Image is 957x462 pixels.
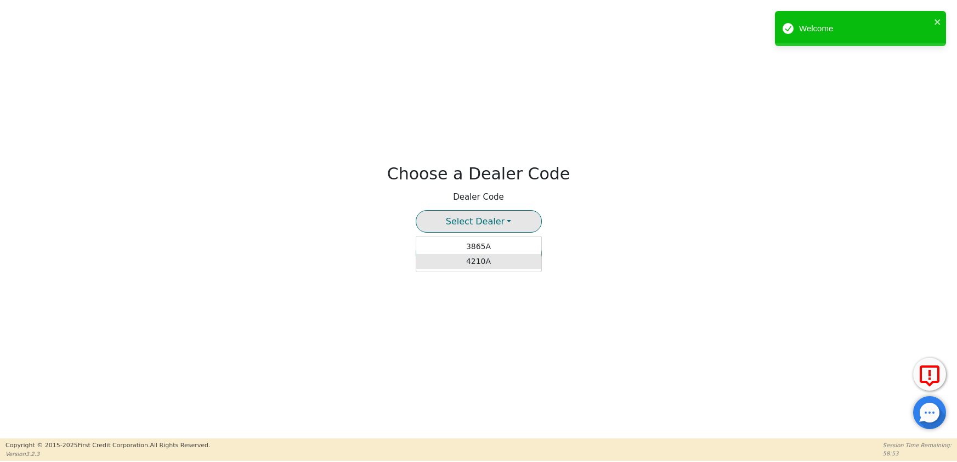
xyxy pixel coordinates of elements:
[934,15,942,28] button: close
[387,164,570,184] h2: Choose a Dealer Code
[416,210,542,233] button: Select Dealer
[416,239,541,254] a: 3865A
[416,254,541,269] a: 4210A
[5,441,210,450] p: Copyright © 2015- 2025 First Credit Corporation.
[5,450,210,458] p: Version 3.2.3
[883,449,952,458] p: 58:53
[913,358,946,391] button: Report Error to FCC
[883,441,952,449] p: Session Time Remaining:
[150,442,210,449] span: All Rights Reserved.
[799,22,931,35] div: Welcome
[453,192,504,202] h4: Dealer Code
[446,216,505,227] span: Select Dealer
